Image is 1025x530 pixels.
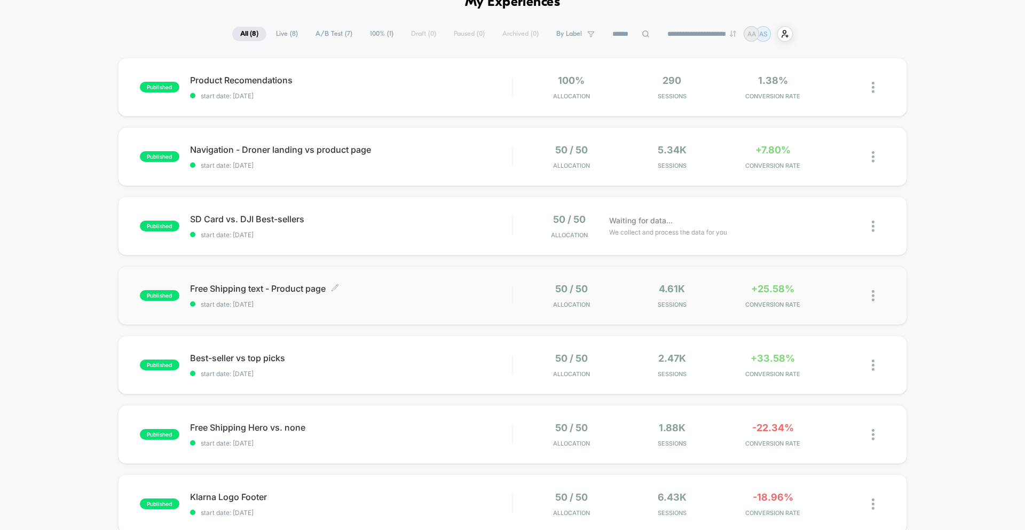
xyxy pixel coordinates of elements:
[730,30,736,37] img: end
[725,509,821,517] span: CONVERSION RATE
[872,290,874,301] img: close
[190,231,512,239] span: start date: [DATE]
[190,439,512,447] span: start date: [DATE]
[753,492,793,503] span: -18.96%
[8,258,517,268] input: Seek
[553,509,590,517] span: Allocation
[553,370,590,378] span: Allocation
[725,162,821,169] span: CONVERSION RATE
[625,440,720,447] span: Sessions
[872,498,874,510] img: close
[553,162,590,169] span: Allocation
[555,353,588,364] span: 50 / 50
[751,283,794,294] span: +25.58%
[190,509,512,517] span: start date: [DATE]
[658,144,687,155] span: 5.34k
[625,301,720,308] span: Sessions
[658,353,686,364] span: 2.47k
[190,353,512,363] span: Best-seller vs top picks
[190,300,512,308] span: start date: [DATE]
[551,231,588,239] span: Allocation
[307,27,360,41] span: A/B Test ( 7 )
[140,360,179,370] span: published
[232,27,266,41] span: All ( 8 )
[190,161,512,169] span: start date: [DATE]
[5,272,22,289] button: Play, NEW DEMO 2025-VEED.mp4
[755,144,791,155] span: +7.80%
[553,301,590,308] span: Allocation
[268,27,306,41] span: Live ( 8 )
[362,27,401,41] span: 100% ( 1 )
[190,283,512,294] span: Free Shipping text - Product page
[190,144,512,155] span: Navigation - Droner landing vs product page
[553,214,586,225] span: 50 / 50
[556,30,582,38] span: By Label
[249,135,274,160] button: Play, NEW DEMO 2025-VEED.mp4
[140,498,179,509] span: published
[558,75,585,86] span: 100%
[190,92,512,100] span: start date: [DATE]
[190,422,512,433] span: Free Shipping Hero vs. none
[609,215,673,227] span: Waiting for data...
[625,92,720,100] span: Sessions
[190,75,512,85] span: Product Recomendations
[759,30,768,38] p: AS
[658,492,687,503] span: 6.43k
[140,151,179,162] span: published
[751,353,795,364] span: +33.58%
[725,370,821,378] span: CONVERSION RATE
[553,440,590,447] span: Allocation
[140,82,179,92] span: published
[555,492,588,503] span: 50 / 50
[555,422,588,433] span: 50 / 50
[553,92,590,100] span: Allocation
[190,370,512,378] span: start date: [DATE]
[747,30,756,38] p: AA
[725,92,821,100] span: CONVERSION RATE
[872,151,874,162] img: close
[659,283,685,294] span: 4.61k
[370,275,395,286] div: Current time
[609,227,727,237] span: We collect and process the data for you
[659,422,685,433] span: 1.88k
[446,276,478,286] input: Volume
[555,283,588,294] span: 50 / 50
[872,221,874,232] img: close
[872,429,874,440] img: close
[725,440,821,447] span: CONVERSION RATE
[663,75,681,86] span: 290
[872,82,874,93] img: close
[140,221,179,231] span: published
[625,162,720,169] span: Sessions
[190,214,512,224] span: SD Card vs. DJI Best-sellers
[625,370,720,378] span: Sessions
[872,360,874,371] img: close
[555,144,588,155] span: 50 / 50
[752,422,794,433] span: -22.34%
[140,290,179,301] span: published
[725,301,821,308] span: CONVERSION RATE
[625,509,720,517] span: Sessions
[140,429,179,440] span: published
[190,492,512,502] span: Klarna Logo Footer
[758,75,788,86] span: 1.38%
[397,275,425,286] div: Duration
